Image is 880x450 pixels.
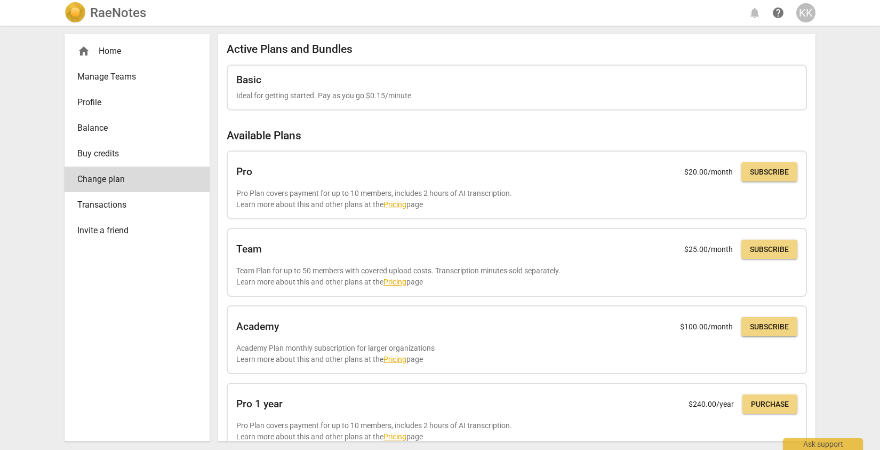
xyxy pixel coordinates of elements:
[750,244,789,255] span: Subscribe
[90,5,146,20] h2: RaeNotes
[65,90,210,115] a: Profile
[77,96,188,109] span: Profile
[383,200,406,209] a: Pricing
[796,3,815,22] button: KK
[236,398,283,410] h2: Pro 1 year
[741,240,797,259] button: Subscribe
[77,147,188,160] span: Buy credits
[77,224,188,237] span: Invite a friend
[65,192,210,218] a: Transactions
[689,399,734,410] p: $ 240.00 /year
[77,173,188,186] span: Change plan
[65,167,210,192] a: Change plan
[742,394,797,414] button: Purchase
[236,343,797,365] p: Academy Plan monthly subscription for larger organizations Learn more about this and other plans ...
[236,265,797,287] p: Team Plan for up to 50 members with covered upload costs. Transcription minutes sold separately. ...
[236,243,262,255] h2: Team
[383,278,406,286] a: Pricing
[769,3,788,22] a: Help
[65,64,210,90] a: Manage Teams
[227,43,807,56] h2: Active Plans and Bundles
[680,321,733,333] p: $ 100.00 /month
[236,321,279,333] h2: Academy
[65,2,86,23] img: Logo
[741,317,797,336] button: Subscribe
[77,122,188,135] span: Balance
[741,162,797,181] button: Subscribe
[236,188,797,210] p: Pro Plan covers payment for up to 10 members, includes 2 hours of AI transcription. Learn more ab...
[751,399,789,410] span: Purchase
[236,74,261,86] h2: Basic
[77,45,90,58] span: home
[77,199,188,211] span: Transactions
[236,166,252,178] h2: Pro
[65,38,210,64] div: Home
[65,141,210,167] a: Buy credits
[750,167,789,178] span: Subscribe
[684,167,733,178] p: $ 20.00 /month
[65,218,210,243] a: Invite a friend
[383,432,406,441] a: Pricing
[236,420,797,442] p: Pro Plan covers payment for up to 10 members, includes 2 hours of AI transcription. Learn more ab...
[77,45,188,58] div: Home
[77,70,188,83] span: Manage Teams
[750,322,789,333] span: Subscribe
[783,438,863,450] div: Ask support
[684,244,733,255] p: $ 25.00 /month
[65,115,210,141] a: Balance
[236,90,797,101] p: Ideal for getting started. Pay as you go $0.15/minute
[383,355,406,364] a: Pricing
[227,129,807,143] h2: Available Plans
[65,2,146,23] a: LogoRaeNotes
[772,6,785,19] span: help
